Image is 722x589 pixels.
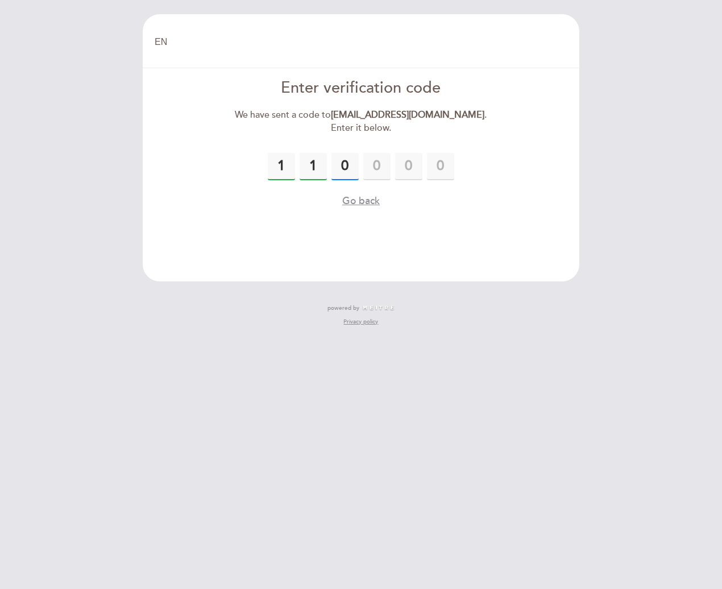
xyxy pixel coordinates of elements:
input: 0 [300,153,327,180]
div: We have sent a code to . Enter it below. [231,109,492,135]
a: Privacy policy [343,318,378,326]
input: 0 [331,153,359,180]
input: 0 [268,153,295,180]
img: MEITRE [362,305,395,311]
div: Enter verification code [231,77,492,99]
input: 0 [395,153,422,180]
input: 0 [363,153,391,180]
a: powered by [327,304,395,312]
input: 0 [427,153,454,180]
strong: [EMAIL_ADDRESS][DOMAIN_NAME] [331,109,484,121]
span: powered by [327,304,359,312]
button: Go back [342,194,380,208]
